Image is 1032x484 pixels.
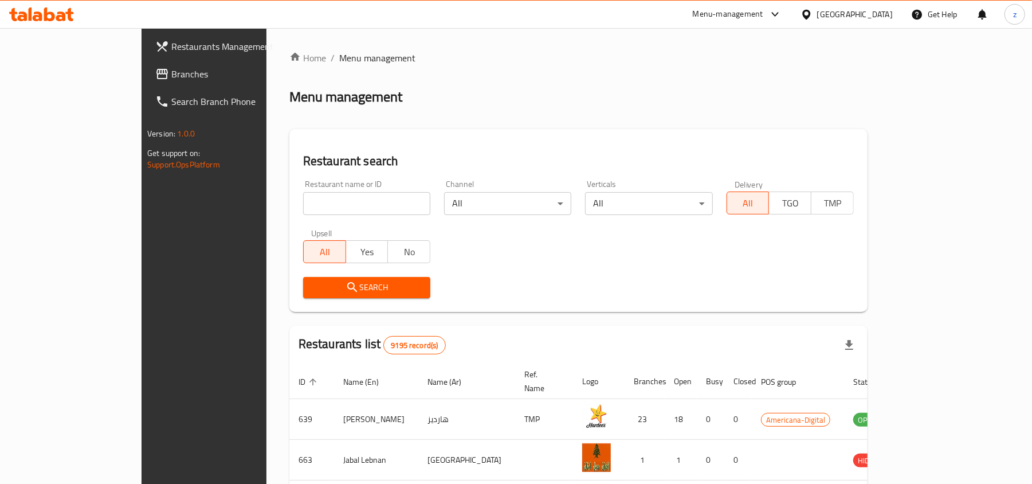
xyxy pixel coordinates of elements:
td: 0 [697,440,724,481]
span: Yes [351,244,384,260]
span: Status [853,375,890,389]
span: TMP [816,195,849,212]
div: All [585,192,712,215]
th: Branches [625,364,665,399]
img: Hardee's [582,403,611,431]
td: 0 [697,399,724,440]
th: Open [665,364,697,399]
nav: breadcrumb [289,51,868,65]
img: Jabal Lebnan [582,443,611,472]
td: 1 [665,440,697,481]
a: Restaurants Management [146,33,314,60]
td: [GEOGRAPHIC_DATA] [418,440,515,481]
span: Restaurants Management [171,40,305,53]
td: 0 [724,399,752,440]
button: TGO [768,192,811,214]
div: Total records count [383,336,445,354]
td: هارديز [418,399,515,440]
button: No [387,240,430,263]
span: OPEN [853,413,881,427]
span: Ref. Name [524,368,559,395]
th: Closed [724,364,752,399]
button: Search [303,277,430,298]
span: Search [312,280,421,295]
span: ID [299,375,320,389]
a: Search Branch Phone [146,88,314,115]
span: TGO [774,195,807,212]
td: 1 [625,440,665,481]
a: Branches [146,60,314,88]
button: TMP [811,192,854,214]
td: Jabal Lebnan [334,440,418,481]
span: All [732,195,765,212]
span: 1.0.0 [177,126,195,141]
span: No [393,244,426,260]
span: Name (Ar) [427,375,476,389]
a: Support.OpsPlatform [147,157,220,172]
span: Menu management [339,51,415,65]
h2: Restaurants list [299,335,446,354]
button: All [303,240,346,263]
th: Logo [573,364,625,399]
div: [GEOGRAPHIC_DATA] [817,8,893,21]
span: 9195 record(s) [384,340,445,351]
li: / [331,51,335,65]
span: Branches [171,67,305,81]
span: z [1013,8,1017,21]
span: Version: [147,126,175,141]
span: Search Branch Phone [171,95,305,108]
span: Name (En) [343,375,394,389]
div: Export file [835,331,863,359]
td: 23 [625,399,665,440]
td: 18 [665,399,697,440]
td: TMP [515,399,573,440]
h2: Restaurant search [303,153,854,170]
span: POS group [761,375,811,389]
span: All [308,244,342,260]
span: Get support on: [147,146,200,161]
button: Yes [346,240,389,263]
label: Delivery [735,180,763,188]
td: [PERSON_NAME] [334,399,418,440]
th: Busy [697,364,724,399]
button: All [727,192,770,214]
div: HIDDEN [853,454,888,467]
td: 0 [724,440,752,481]
h2: Menu management [289,88,402,106]
span: Americana-Digital [762,413,830,427]
input: Search for restaurant name or ID.. [303,192,430,215]
div: All [444,192,571,215]
span: HIDDEN [853,454,888,467]
label: Upsell [311,229,332,237]
div: Menu-management [693,7,763,21]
